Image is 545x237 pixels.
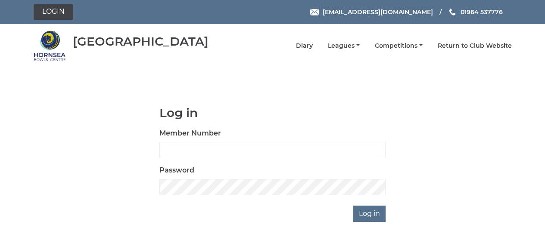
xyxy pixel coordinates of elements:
[159,128,221,139] label: Member Number
[34,4,73,20] a: Login
[159,106,386,120] h1: Log in
[34,30,66,62] img: Hornsea Bowls Centre
[461,8,503,16] span: 01964 537776
[159,165,194,175] label: Password
[448,7,503,17] a: Phone us 01964 537776
[353,206,386,222] input: Log in
[310,9,319,15] img: Email
[310,7,433,17] a: Email [EMAIL_ADDRESS][DOMAIN_NAME]
[73,35,209,48] div: [GEOGRAPHIC_DATA]
[438,42,512,50] a: Return to Club Website
[328,42,360,50] a: Leagues
[449,9,455,15] img: Phone us
[323,8,433,16] span: [EMAIL_ADDRESS][DOMAIN_NAME]
[375,42,423,50] a: Competitions
[296,42,313,50] a: Diary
